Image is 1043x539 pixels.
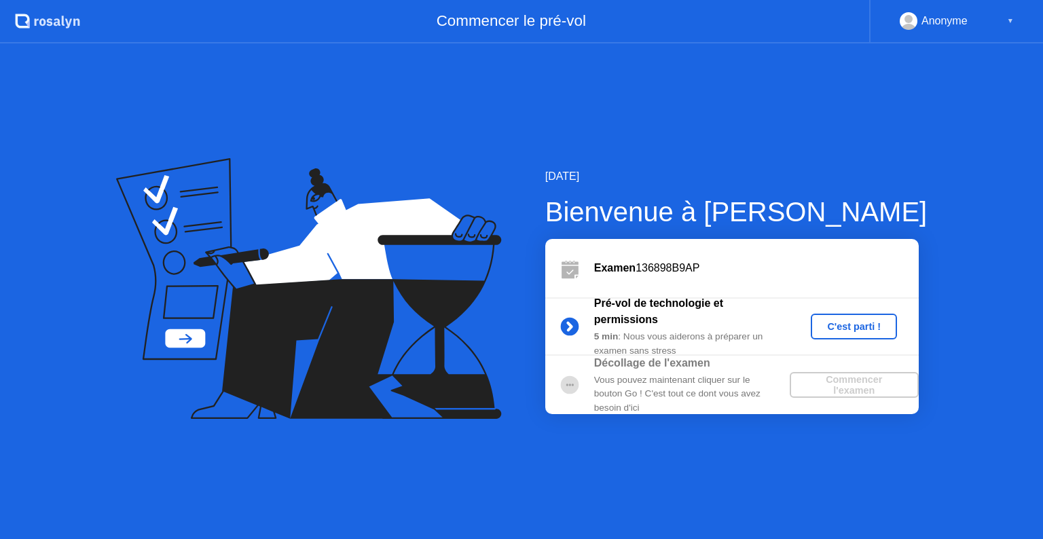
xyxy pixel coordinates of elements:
[811,314,897,339] button: C'est parti !
[795,374,913,396] div: Commencer l'examen
[594,357,710,369] b: Décollage de l'examen
[1007,12,1014,30] div: ▼
[790,372,919,398] button: Commencer l'examen
[594,262,636,274] b: Examen
[816,321,892,332] div: C'est parti !
[545,191,927,232] div: Bienvenue à [PERSON_NAME]
[594,330,790,358] div: : Nous vous aiderons à préparer un examen sans stress
[594,373,790,415] div: Vous pouvez maintenant cliquer sur le bouton Go ! C'est tout ce dont vous avez besoin d'ici
[545,168,927,185] div: [DATE]
[921,12,968,30] div: Anonyme
[594,331,619,341] b: 5 min
[594,260,919,276] div: 136898B9AP
[594,297,723,325] b: Pré-vol de technologie et permissions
